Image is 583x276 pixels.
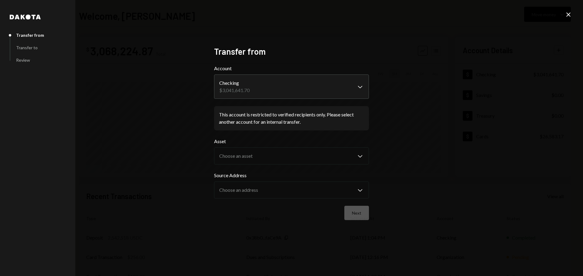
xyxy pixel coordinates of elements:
div: Transfer to [16,45,38,50]
button: Source Address [214,181,369,198]
div: Review [16,57,30,63]
div: Transfer from [16,33,44,38]
button: Account [214,74,369,99]
label: Source Address [214,172,369,179]
h2: Transfer from [214,46,369,57]
div: This account is restricted to verified recipients only. Please select another account for an inte... [219,111,364,126]
label: Asset [214,138,369,145]
button: Asset [214,147,369,164]
label: Account [214,65,369,72]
